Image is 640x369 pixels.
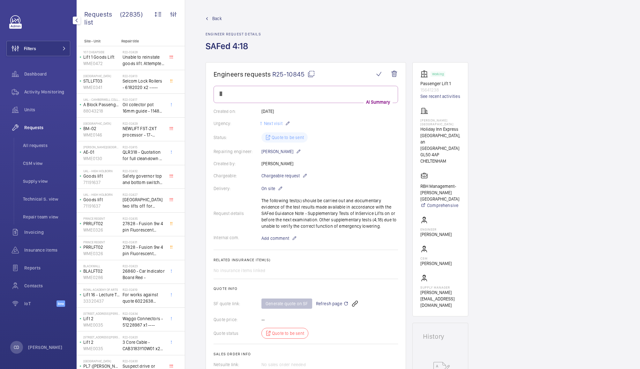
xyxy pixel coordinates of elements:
[83,60,120,67] p: WME0472
[123,193,165,196] h2: R22-02427
[83,74,120,78] p: [GEOGRAPHIC_DATA]
[23,214,70,220] span: Repair team view
[24,300,56,307] span: IoT
[123,220,165,233] span: 27828 - Fusion 9w 4 pin Fluorescent Lamp / Bulb - Used on Prince regent lift No2 car top test con...
[83,244,120,250] p: PRRLFT02
[24,71,70,77] span: Dashboard
[83,250,120,257] p: WME0326
[6,41,70,56] button: Filters
[123,78,165,91] span: Selcom Lock Rollers - 6182020 x2 -----
[83,78,120,84] p: STLLFT03
[83,145,120,149] p: [PERSON_NAME][GEOGRAPHIC_DATA]
[123,50,165,54] h2: R22-02428
[14,344,19,351] p: CD
[83,149,120,155] p: AE-01
[420,285,460,289] p: Supply manager
[24,107,70,113] span: Units
[83,312,120,315] p: [STREET_ADDRESS][PERSON_NAME]
[56,300,65,307] span: Beta
[24,247,70,253] span: Insurance items
[83,315,120,322] p: Lift 2
[83,359,120,363] p: [GEOGRAPHIC_DATA]
[83,298,120,304] p: 33320437
[28,344,63,351] p: [PERSON_NAME]
[261,148,301,155] p: [PERSON_NAME]
[123,315,165,328] span: Waggo Connectors - 51228987 x1 ----
[420,202,460,209] a: Comprehensive
[420,118,460,126] p: [PERSON_NAME] [GEOGRAPHIC_DATA]
[123,264,165,268] h2: R22-02423
[123,101,165,114] span: Oil collector pot 16mm guide - 11482 x2
[83,179,120,186] p: 71191637
[423,333,458,340] h1: History
[83,173,120,179] p: Goods lift
[263,121,282,126] span: Next visit
[23,196,70,202] span: Technical S. view
[123,292,165,304] span: For works against quote 6022638 @£2197.00
[83,132,120,138] p: WME0146
[123,240,165,244] h2: R22-02431
[24,124,70,131] span: Requests
[83,335,120,339] p: [STREET_ADDRESS][PERSON_NAME]
[83,50,120,54] p: 107 Cheapside
[83,220,120,227] p: PRRLFT02
[420,93,460,100] a: See recent activities
[214,352,398,356] h2: Sales order info
[420,183,460,202] p: RBH Management- [PERSON_NAME] [GEOGRAPHIC_DATA]
[123,169,165,173] h2: R22-02432
[261,173,300,179] span: Chargeable request
[261,185,283,192] p: On site
[214,286,398,291] h2: Quote info
[24,89,70,95] span: Activity Monitoring
[123,244,165,257] span: 27828 - Fusion 9w 4 pin Fluorescent Lamp / Bulb - Used on Prince regent lift No2 car top test con...
[121,39,163,43] p: Repair title
[420,289,460,308] p: [PERSON_NAME][EMAIL_ADDRESS][DOMAIN_NAME]
[123,149,165,162] span: QLR318 - Quotation for full cleandown of lift and motor room at, Workspace, [PERSON_NAME][GEOGRAP...
[214,258,398,262] h2: Related insurance item(s)
[83,193,120,196] p: UAL - High Holborn
[23,178,70,184] span: Supply view
[364,99,393,105] p: AI Summary
[83,217,120,220] p: Prince Regent
[24,283,70,289] span: Contacts
[123,98,165,101] h2: R22-02417
[214,70,271,78] span: Engineers requests
[83,240,120,244] p: Prince Regent
[83,122,120,125] p: [GEOGRAPHIC_DATA]
[83,292,120,298] p: Lift 16 - Lecture Theater Disabled Lift ([PERSON_NAME]) ([GEOGRAPHIC_DATA] )
[84,10,120,26] span: Requests list
[206,32,261,36] h2: Engineer request details
[261,235,289,241] span: Add comment
[316,300,349,307] span: Refresh page
[123,268,165,281] span: 26860 - Car Indicator Board Red -
[123,359,165,363] h2: R22-02430
[123,312,165,315] h2: R22-02434
[123,125,165,138] span: NEWLIFT FST-2XT processor - 17-02000003 1021,00 euros x1
[420,151,460,164] p: GL50 4AP CHELTENHAM
[83,339,120,345] p: Lift 2
[24,229,70,235] span: Invoicing
[83,125,120,132] p: BM-02
[123,196,165,209] span: [GEOGRAPHIC_DATA] two lifts off for safety governor rope switches at top and bottom. Immediate de...
[24,265,70,271] span: Reports
[432,73,444,75] p: Working
[83,288,120,292] p: royal academy of arts
[212,15,222,22] span: Back
[123,173,165,186] span: Safety governor top and bottom switches not working from an immediate defect. Lift passenger lift...
[420,70,431,78] img: elevator.svg
[83,54,120,60] p: Lift 1 Goods Lift
[23,142,70,149] span: All requests
[123,339,165,352] span: 3 Core Cable - CAB3183Y10W01 x20 -----
[83,101,120,108] p: A Block Passenger Lift 2 (B) L/H
[123,54,165,67] span: Unable to reinstate goods lift. Attempted to swap control boards with PL2, no difference. Technic...
[83,203,120,209] p: 71191637
[420,80,460,87] p: Passenger Lift 1
[123,122,165,125] h2: R22-02429
[123,288,165,292] h2: R22-02419
[420,256,452,260] p: CSM
[420,87,460,93] p: 15641238
[83,155,120,162] p: WME0130
[83,84,120,91] p: WME0341
[23,160,70,166] span: CSM view
[83,196,120,203] p: Goods lift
